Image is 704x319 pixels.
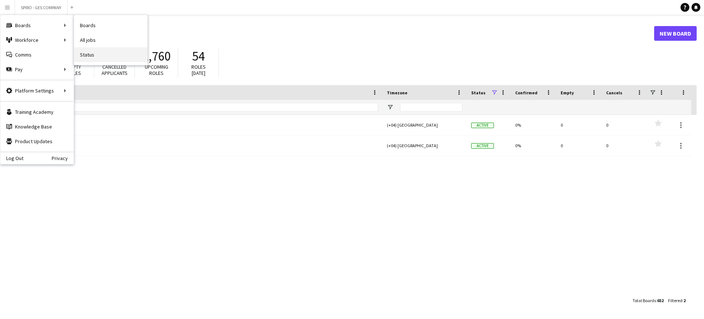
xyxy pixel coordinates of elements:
[471,123,494,128] span: Active
[17,135,378,156] a: SPIRO - GES COMPANY
[191,64,206,76] span: Roles [DATE]
[511,135,556,156] div: 0%
[102,64,128,76] span: Cancelled applicants
[657,298,664,303] span: 652
[52,155,74,161] a: Privacy
[17,115,378,135] a: GES
[668,293,686,308] div: :
[15,0,67,15] button: SPIRO - GES COMPANY
[0,47,74,62] a: Comms
[0,155,23,161] a: Log Out
[511,115,556,135] div: 0%
[683,298,686,303] span: 2
[602,115,647,135] div: 0
[192,48,205,64] span: 54
[145,64,168,76] span: Upcoming roles
[74,47,147,62] a: Status
[632,298,656,303] span: Total Boards
[556,135,602,156] div: 0
[74,33,147,47] a: All jobs
[668,298,682,303] span: Filtered
[0,62,74,77] div: Pay
[471,143,494,149] span: Active
[387,104,393,110] button: Open Filter Menu
[382,115,467,135] div: (+04) [GEOGRAPHIC_DATA]
[142,48,170,64] span: 1,760
[382,135,467,156] div: (+04) [GEOGRAPHIC_DATA]
[0,119,74,134] a: Knowledge Base
[556,115,602,135] div: 0
[0,105,74,119] a: Training Academy
[561,90,574,95] span: Empty
[0,134,74,149] a: Product Updates
[606,90,622,95] span: Cancels
[30,103,378,112] input: Board name Filter Input
[632,293,664,308] div: :
[602,135,647,156] div: 0
[471,90,485,95] span: Status
[654,26,697,41] a: New Board
[387,90,407,95] span: Timezone
[0,83,74,98] div: Platform Settings
[74,18,147,33] a: Boards
[515,90,538,95] span: Confirmed
[13,28,654,39] h1: Boards
[0,18,74,33] div: Boards
[0,33,74,47] div: Workforce
[400,103,462,112] input: Timezone Filter Input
